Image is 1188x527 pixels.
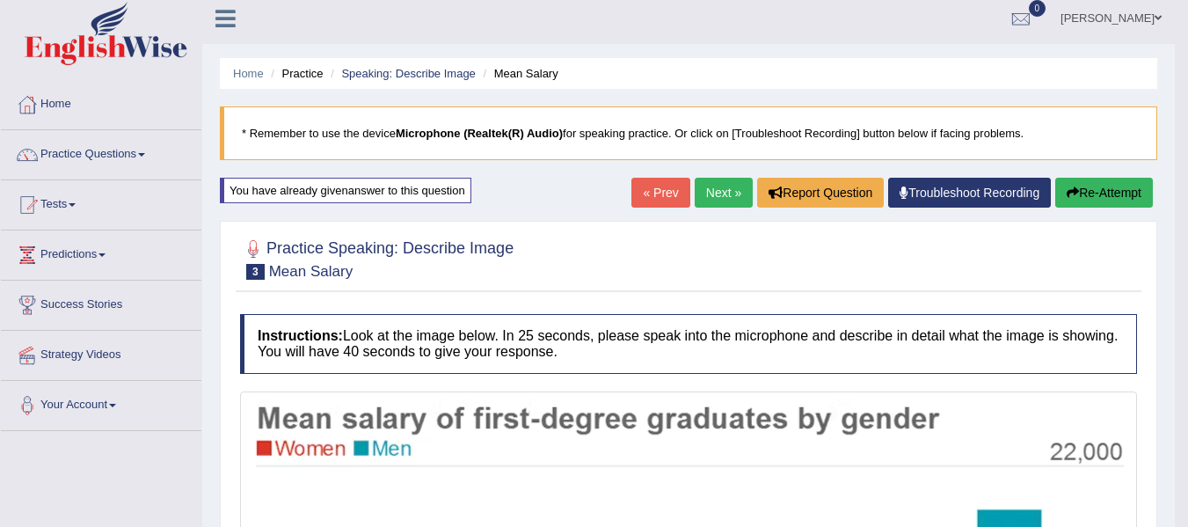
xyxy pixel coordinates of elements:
[1,281,201,325] a: Success Stories
[1,180,201,224] a: Tests
[269,263,353,280] small: Mean Salary
[1,130,201,174] a: Practice Questions
[1,80,201,124] a: Home
[240,236,514,280] h2: Practice Speaking: Describe Image
[220,178,471,203] div: You have already given answer to this question
[888,178,1051,208] a: Troubleshoot Recording
[266,65,323,82] li: Practice
[1,381,201,425] a: Your Account
[1055,178,1153,208] button: Re-Attempt
[341,67,475,80] a: Speaking: Describe Image
[240,314,1137,373] h4: Look at the image below. In 25 seconds, please speak into the microphone and describe in detail w...
[695,178,753,208] a: Next »
[631,178,689,208] a: « Prev
[246,264,265,280] span: 3
[258,328,343,343] b: Instructions:
[1,331,201,375] a: Strategy Videos
[233,67,264,80] a: Home
[1,231,201,274] a: Predictions
[396,127,563,140] b: Microphone (Realtek(R) Audio)
[220,106,1157,160] blockquote: * Remember to use the device for speaking practice. Or click on [Troubleshoot Recording] button b...
[757,178,884,208] button: Report Question
[478,65,558,82] li: Mean Salary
